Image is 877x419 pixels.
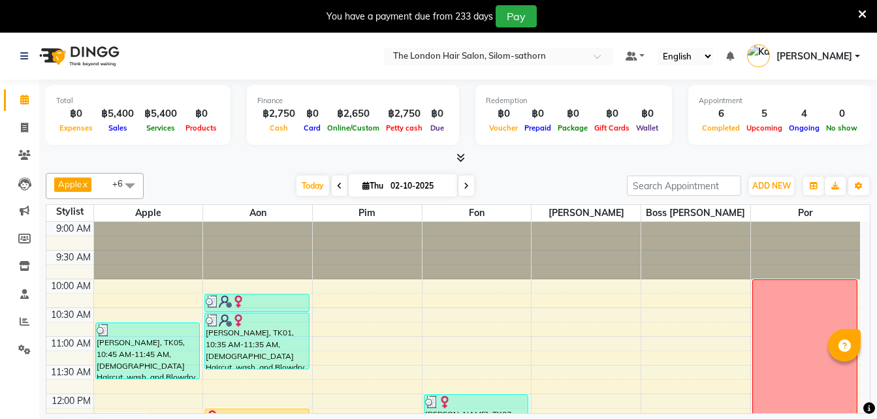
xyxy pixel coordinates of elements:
div: 0 [823,106,861,121]
div: [PERSON_NAME], TK01, 10:15 AM-10:35 AM, Toner Short [205,294,309,311]
span: Fon [423,205,532,221]
span: Petty cash [383,123,426,132]
div: ฿0 [56,106,96,121]
div: Stylist [46,205,93,219]
div: ฿2,750 [257,106,300,121]
div: 11:00 AM [48,337,93,350]
button: Pay [496,5,537,27]
span: Apple [58,179,82,189]
div: 5 [743,106,786,121]
span: Package [554,123,591,132]
span: Thu [359,181,387,191]
div: 9:30 AM [54,251,93,264]
div: 4 [786,106,823,121]
iframe: chat widget [822,367,864,406]
div: 10:30 AM [48,308,93,322]
div: Redemption [486,95,662,106]
div: 6 [699,106,743,121]
span: [PERSON_NAME] [532,205,641,221]
span: Cash [266,123,291,132]
div: 12:00 PM [49,394,93,408]
span: Due [427,123,447,132]
div: [PERSON_NAME], TK01, 10:35 AM-11:35 AM, [DEMOGRAPHIC_DATA] Haircut, wash, and Blowdry - Short to ... [205,313,309,369]
div: Total [56,95,220,106]
span: Expenses [56,123,96,132]
span: Voucher [486,123,521,132]
a: x [82,179,88,189]
div: ฿0 [426,106,449,121]
input: Search Appointment [627,176,741,196]
span: No show [823,123,861,132]
span: Por [751,205,860,221]
input: 2025-10-02 [387,176,452,196]
div: 11:30 AM [48,365,93,379]
div: You have a payment due from 233 days [327,10,493,23]
div: ฿0 [554,106,591,121]
span: [PERSON_NAME] [776,50,852,63]
div: Finance [257,95,449,106]
span: Products [182,123,220,132]
div: ฿0 [633,106,662,121]
span: Pim [313,205,422,221]
button: ADD NEW [749,177,794,195]
div: Appointment [699,95,861,106]
span: Prepaid [521,123,554,132]
span: Boss [PERSON_NAME] [641,205,750,221]
img: Kate [747,44,770,67]
span: Wallet [633,123,662,132]
div: ฿0 [591,106,633,121]
span: Online/Custom [324,123,383,132]
div: 10:00 AM [48,279,93,293]
div: ฿0 [521,106,554,121]
img: logo [33,38,123,74]
div: ฿0 [300,106,324,121]
div: ฿5,400 [96,106,139,121]
span: +6 [112,178,133,189]
div: [PERSON_NAME], TK05, 10:45 AM-11:45 AM, [DEMOGRAPHIC_DATA] Haircut, wash, and Blowdry - Short to ... [96,323,200,379]
div: ฿0 [486,106,521,121]
span: ADD NEW [752,181,791,191]
span: Today [296,176,329,196]
span: Services [143,123,178,132]
span: Gift Cards [591,123,633,132]
span: Upcoming [743,123,786,132]
span: Card [300,123,324,132]
span: Completed [699,123,743,132]
span: Aon [203,205,312,221]
div: 9:00 AM [54,222,93,236]
div: ฿2,650 [324,106,383,121]
span: Ongoing [786,123,823,132]
span: Sales [105,123,131,132]
span: Apple [94,205,203,221]
div: ฿5,400 [139,106,182,121]
div: ฿0 [182,106,220,121]
div: ฿2,750 [383,106,426,121]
